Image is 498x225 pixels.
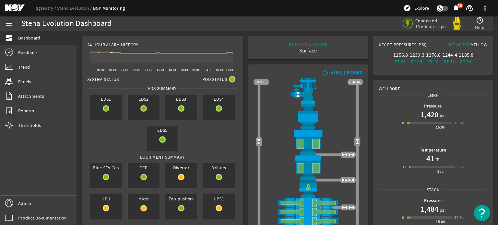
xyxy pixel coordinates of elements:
mat-icon: support_agent [466,4,473,12]
a: BOP Monitoring [93,5,125,11]
img: ValveOpen.png [348,204,354,210]
h1: 41 [426,153,434,164]
text: 04:00 [226,68,233,72]
span: CCP [128,163,160,172]
span: LMRP [425,92,441,98]
span: Mixer [128,194,160,203]
div: 20.0k [454,120,464,126]
h1: 1,484 [421,204,438,214]
div: Stena Evolution Dashboard [21,20,112,27]
span: UPS1 [203,194,235,203]
span: Reports [18,107,34,114]
button: Open Resource Center [474,205,490,221]
button: Explore [401,3,432,13]
text: 06:00 [97,68,105,72]
img: FlexJoint.png [254,104,363,129]
div: 0 [402,120,404,126]
span: System Status [87,76,119,83]
span: Panels [18,78,31,85]
div: 20.0k [454,214,464,221]
mat-icon: notifications [452,4,460,12]
text: 14:00 [145,68,152,72]
span: Product Documentation [18,215,67,221]
span: Explore [414,5,429,11]
span: psi [438,112,445,119]
span: Drillers [203,163,235,172]
text: 02:00 [216,68,224,72]
div: PT-06 [393,58,407,65]
div: BOP STACK STATUS [289,41,327,48]
img: ShearRamOpen.png [254,208,363,217]
img: ShearRamOpen.png [254,198,363,208]
div: 250 [437,168,444,174]
text: 18:00 [169,68,176,72]
img: Valve2Open.png [255,139,262,145]
div: PT-12 [443,58,456,65]
mat-icon: info_outline [321,70,328,75]
b: Temperature [420,147,446,153]
div: 15.0k [436,124,445,130]
span: Dashboard [18,35,40,41]
span: Connected [415,18,446,24]
span: EDS1 [90,95,122,104]
div: 1244.4 [443,52,456,58]
text: [DATE] [204,68,213,72]
b: Pressure [424,103,442,109]
span: Blue SEA Can [90,163,122,172]
span: psi [438,207,445,213]
img: RiserConnectorLock.png [254,180,363,198]
span: EDS SUMMARY [146,85,179,92]
b: Pressure [424,197,442,204]
span: Help [475,24,484,31]
text: 10:00 [121,68,128,72]
button: 86 [452,5,459,12]
img: UpperAnnularOpen.png [254,129,363,155]
span: Readback [18,49,38,56]
text: 12:00 [133,68,140,72]
img: ValveOpen.png [341,177,348,183]
span: °F [434,156,440,163]
span: 24-Hour Alarm History [87,41,138,48]
span: Thresholds [18,122,41,129]
img: Valve2Open.png [354,139,361,145]
div: 32 [402,164,406,170]
span: EDS4 [203,95,235,104]
img: ValveOpen.png [341,152,348,158]
span: Pod Status [202,76,227,83]
div: 1256.8 [393,52,407,58]
a: Stena Evolution [57,5,93,11]
span: EDS5 [147,126,178,135]
div: Key PT Pressures (PSI) [379,41,433,51]
mat-icon: explore [403,4,411,12]
img: ValveOpen.png [348,177,354,183]
img: Valve2Open.png [295,91,301,98]
div: 1239.3 [410,52,424,58]
div: Surface [289,48,327,54]
div: 1185.8 [459,52,473,58]
span: Attachments [18,93,44,99]
img: ValveOpen.png [348,152,354,158]
div: Wellbore [373,80,492,92]
div: PT-10 [426,58,440,65]
span: Admin [18,200,31,207]
span: 13 minutes ago [415,24,446,29]
div: 1278.8 [426,52,440,58]
span: Diverter [165,163,197,172]
span: Toolpushers [165,194,197,203]
div: VIEW LEGEND [331,70,363,76]
button: more_vert [477,0,493,16]
text: 16:00 [157,68,164,72]
mat-icon: menu [5,20,13,28]
div: PT-14 [459,58,473,65]
span: EDS3 [165,95,197,104]
mat-icon: help_outline [476,17,484,24]
h1: 1,420 [421,109,438,120]
div: 350 [457,164,464,170]
div: 0 [402,214,404,221]
mat-icon: dashboard [5,34,13,42]
span: Yellow [471,42,487,48]
a: Rigsentry [34,5,57,11]
span: EDS2 [128,95,160,104]
text: 22:00 [192,68,200,72]
span: HPU [90,194,122,203]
